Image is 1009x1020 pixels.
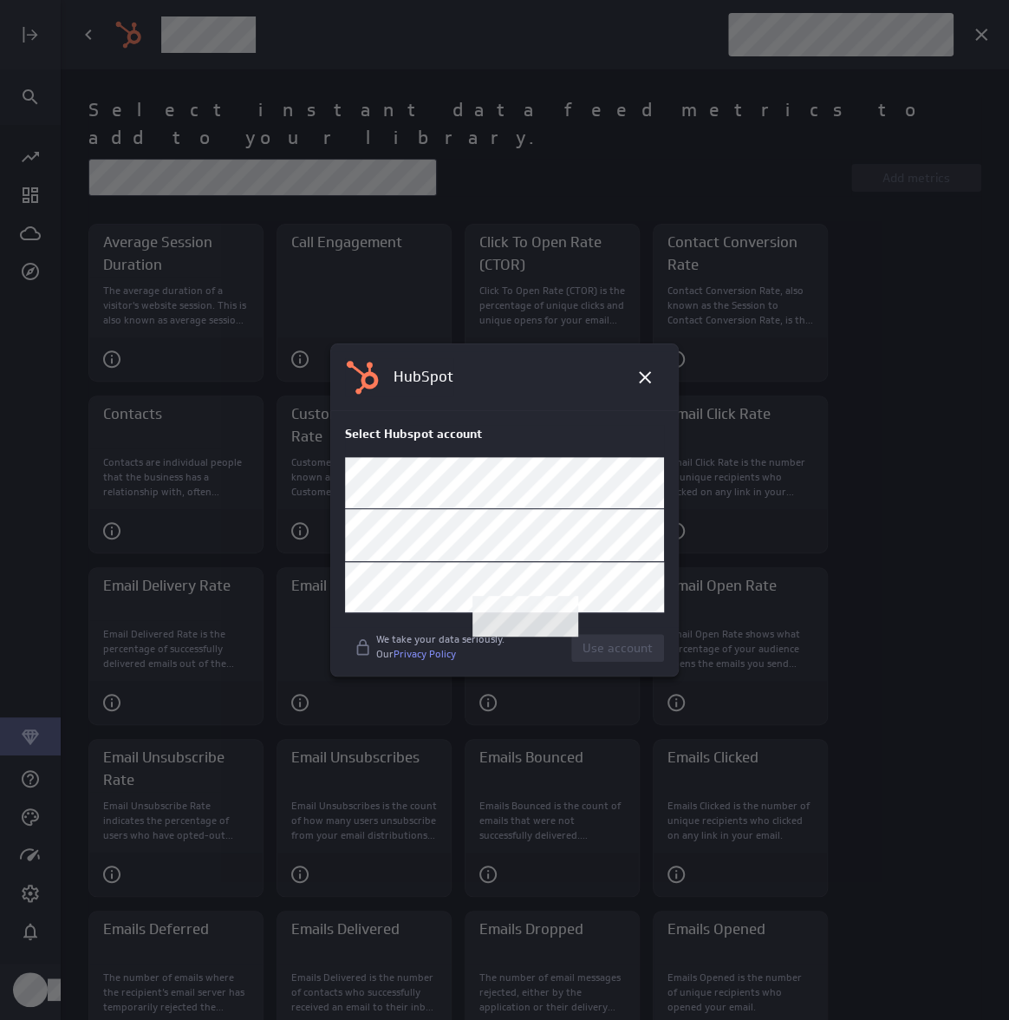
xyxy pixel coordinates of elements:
img: service icon [345,360,380,395]
div: Hubspot Tester_Aug 28, 2025 1:19 PM (GMT), Hubspot [345,509,664,561]
div: Hubspot Tester_Aug 28, 2025 1:22 PM (GMT), Hubspot [345,457,664,509]
p: HubSpot [394,366,453,388]
a: Privacy Policy [394,647,456,660]
div: Add new account, undefined [345,561,664,613]
p: We take your data seriously. Our [376,632,505,662]
span: Use account [583,640,653,656]
p: Select Hubspot account [345,425,664,443]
